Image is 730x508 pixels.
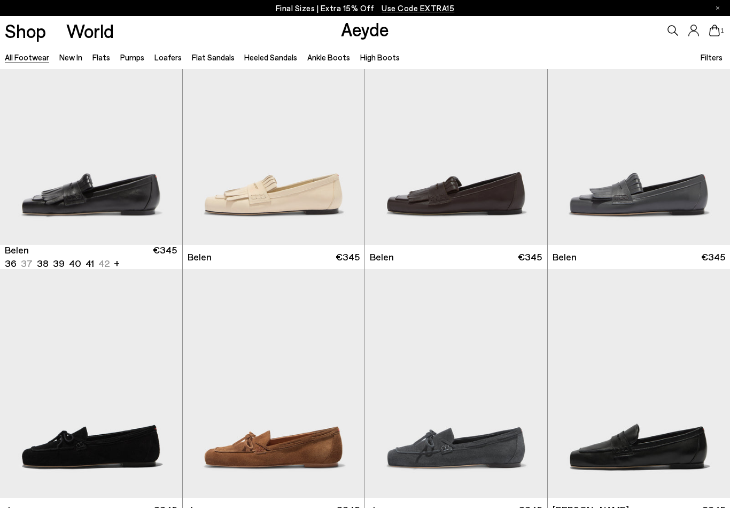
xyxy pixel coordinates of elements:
img: Belen Tassel Loafers [183,16,365,244]
li: + [114,256,120,270]
span: Belen [370,250,394,264]
a: All Footwear [5,52,49,62]
li: 40 [69,257,81,270]
a: Loafers [154,52,182,62]
span: €345 [153,243,177,270]
p: Final Sizes | Extra 15% Off [276,2,455,15]
a: 1 [709,25,720,36]
span: Filters [701,52,723,62]
a: High Boots [360,52,400,62]
img: Jasper Moccasin Loafers [183,269,365,498]
a: Belen €345 [183,245,365,269]
a: Ankle Boots [307,52,350,62]
span: €345 [701,250,725,264]
span: Navigate to /collections/ss25-final-sizes [382,3,454,13]
span: Belen [5,243,29,257]
li: 41 [86,257,94,270]
a: Aeyde [341,18,389,40]
a: Pumps [120,52,144,62]
span: 1 [720,28,725,34]
li: 38 [37,257,49,270]
span: €345 [518,250,542,264]
span: Belen [188,250,212,264]
img: Belen Tassel Loafers [365,16,547,244]
a: Shop [5,21,46,40]
span: €345 [336,250,360,264]
a: World [66,21,114,40]
a: Heeled Sandals [244,52,297,62]
img: Jasper Moccasin Loafers [365,269,547,498]
a: Flat Sandals [192,52,235,62]
li: 39 [53,257,65,270]
ul: variant [5,257,106,270]
span: Belen [553,250,577,264]
a: Belen €345 [365,245,547,269]
a: New In [59,52,82,62]
li: 36 [5,257,17,270]
a: Flats [92,52,110,62]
